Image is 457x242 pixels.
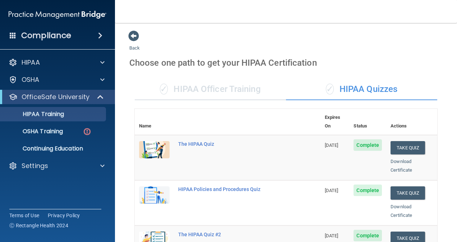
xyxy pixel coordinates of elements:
a: Download Certificate [391,159,412,173]
p: OfficeSafe University [22,93,89,101]
div: HIPAA Officer Training [135,79,286,100]
div: Choose one path to get your HIPAA Certification [129,52,443,73]
div: HIPAA Policies and Procedures Quiz [178,186,285,192]
img: danger-circle.6113f641.png [83,127,92,136]
button: Take Quiz [391,186,425,200]
a: OSHA [9,75,105,84]
p: HIPAA Training [5,111,64,118]
a: Privacy Policy [48,212,80,219]
a: Terms of Use [9,212,39,219]
th: Status [349,109,386,135]
a: OfficeSafe University [9,93,104,101]
a: HIPAA [9,58,105,67]
a: Download Certificate [391,204,412,218]
span: Ⓒ Rectangle Health 2024 [9,222,68,229]
th: Name [135,109,174,135]
p: HIPAA [22,58,40,67]
th: Expires On [320,109,350,135]
p: Continuing Education [5,145,103,152]
img: PMB logo [9,8,106,22]
span: Complete [354,185,382,196]
a: Settings [9,162,105,170]
p: Settings [22,162,48,170]
span: [DATE] [325,233,338,238]
span: ✓ [160,84,168,94]
span: Complete [354,139,382,151]
div: The HIPAA Quiz #2 [178,232,285,237]
span: Complete [354,230,382,241]
th: Actions [386,109,437,135]
div: HIPAA Quizzes [286,79,437,100]
a: Back [129,37,140,51]
p: OSHA Training [5,128,63,135]
span: [DATE] [325,188,338,193]
div: The HIPAA Quiz [178,141,285,147]
p: OSHA [22,75,40,84]
h4: Compliance [21,31,71,41]
button: Take Quiz [391,141,425,154]
span: [DATE] [325,143,338,148]
span: ✓ [326,84,334,94]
